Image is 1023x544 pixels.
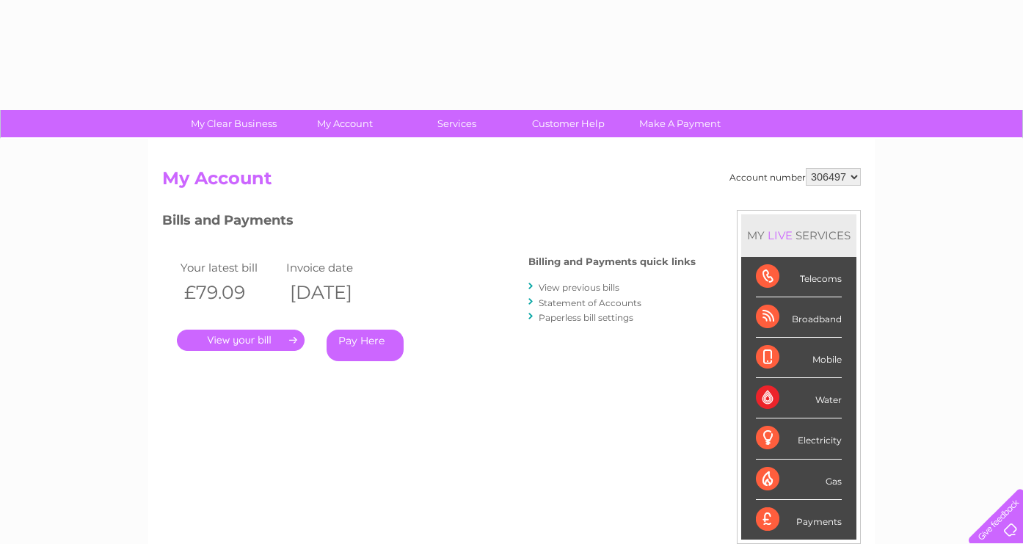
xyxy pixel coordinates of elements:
[765,228,796,242] div: LIVE
[177,258,283,278] td: Your latest bill
[173,110,294,137] a: My Clear Business
[756,460,842,500] div: Gas
[756,297,842,338] div: Broadband
[741,214,856,256] div: MY SERVICES
[162,168,861,196] h2: My Account
[756,257,842,297] div: Telecoms
[177,278,283,308] th: £79.09
[619,110,740,137] a: Make A Payment
[756,500,842,540] div: Payments
[177,330,305,351] a: .
[528,256,696,267] h4: Billing and Payments quick links
[539,282,619,293] a: View previous bills
[539,312,633,323] a: Paperless bill settings
[539,297,641,308] a: Statement of Accounts
[162,210,696,236] h3: Bills and Payments
[508,110,629,137] a: Customer Help
[283,258,388,278] td: Invoice date
[283,278,388,308] th: [DATE]
[756,338,842,378] div: Mobile
[327,330,404,361] a: Pay Here
[756,418,842,459] div: Electricity
[729,168,861,186] div: Account number
[285,110,406,137] a: My Account
[396,110,517,137] a: Services
[756,378,842,418] div: Water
